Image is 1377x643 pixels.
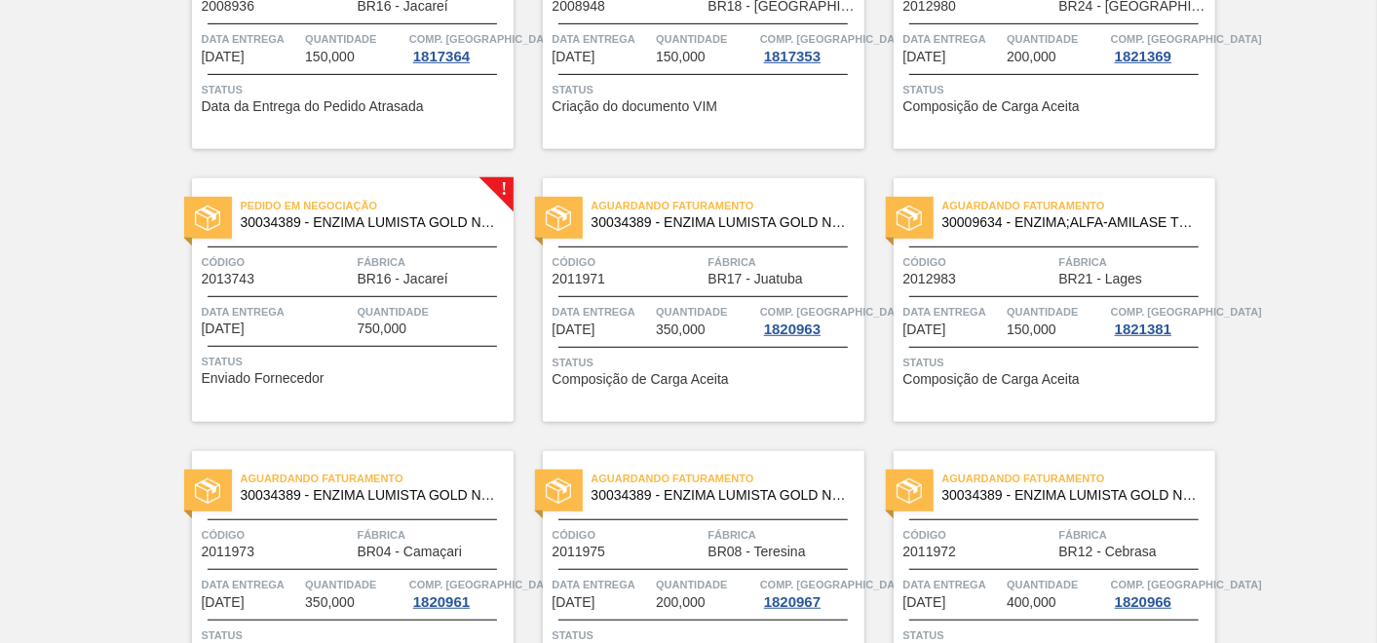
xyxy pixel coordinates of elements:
[553,595,595,610] span: 04/09/2025
[760,575,911,594] span: Comp. Carga
[708,545,806,559] span: BR08 - Teresina
[553,545,606,559] span: 2011975
[305,50,355,64] span: 150,000
[760,594,824,610] div: 1820967
[553,575,652,594] span: Data entrega
[592,196,864,215] span: Aguardando Faturamento
[202,575,301,594] span: Data entrega
[1007,595,1056,610] span: 400,000
[708,525,860,545] span: Fábrica
[592,488,849,503] span: 30034389 - ENZIMA LUMISTA GOLD NOVONESIS 25KG
[553,353,860,372] span: Status
[241,469,514,488] span: Aguardando Faturamento
[409,594,474,610] div: 1820961
[656,302,755,321] span: Quantidade
[202,99,424,114] span: Data da Entrega do Pedido Atrasada
[656,50,706,64] span: 150,000
[553,272,606,286] span: 2011971
[305,29,404,49] span: Quantidade
[760,575,860,610] a: Comp. [GEOGRAPHIC_DATA]1820967
[903,525,1054,545] span: Código
[656,575,755,594] span: Quantidade
[942,469,1215,488] span: Aguardando Faturamento
[358,545,462,559] span: BR04 - Camaçari
[553,99,718,114] span: Criação do documento VIM
[1111,29,1262,49] span: Comp. Carga
[1059,525,1210,545] span: Fábrica
[241,215,498,230] span: 30034389 - ENZIMA LUMISTA GOLD NOVONESIS 25KG
[1007,575,1106,594] span: Quantidade
[1111,49,1175,64] div: 1821369
[903,302,1003,321] span: Data entrega
[358,252,509,272] span: Fábrica
[1007,322,1056,337] span: 150,000
[1007,29,1106,49] span: Quantidade
[358,321,407,336] span: 750,000
[760,29,911,49] span: Comp. Carga
[202,50,245,64] span: 29/08/2025
[409,575,509,610] a: Comp. [GEOGRAPHIC_DATA]1820961
[195,478,220,504] img: status
[409,29,560,49] span: Comp. Carga
[514,178,864,422] a: statusAguardando Faturamento30034389 - ENZIMA LUMISTA GOLD NOVONESIS 25KGCódigo2011971FábricaBR17...
[1111,29,1210,64] a: Comp. [GEOGRAPHIC_DATA]1821369
[1111,594,1175,610] div: 1820966
[708,252,860,272] span: Fábrica
[305,595,355,610] span: 350,000
[553,29,652,49] span: Data entrega
[656,595,706,610] span: 200,000
[195,206,220,231] img: status
[553,372,729,387] span: Composição de Carga Aceita
[546,206,571,231] img: status
[1059,272,1143,286] span: BR21 - Lages
[202,352,509,371] span: Status
[202,525,353,545] span: Código
[305,575,404,594] span: Quantidade
[897,478,922,504] img: status
[553,525,704,545] span: Código
[903,595,946,610] span: 04/09/2025
[903,353,1210,372] span: Status
[656,322,706,337] span: 350,000
[163,178,514,422] a: !statusPedido em Negociação30034389 - ENZIMA LUMISTA GOLD NOVONESIS 25KGCódigo2013743FábricaBR16 ...
[656,29,755,49] span: Quantidade
[1007,50,1056,64] span: 200,000
[202,302,353,321] span: Data entrega
[1059,252,1210,272] span: Fábrica
[553,252,704,272] span: Código
[358,272,448,286] span: BR16 - Jacareí
[202,321,245,336] span: 29/08/2025
[942,215,1200,230] span: 30009634 - ENZIMA;ALFA-AMILASE TERMOESTÁVEL;TERMAMY
[592,469,864,488] span: Aguardando Faturamento
[1111,575,1262,594] span: Comp. Carga
[942,488,1200,503] span: 30034389 - ENZIMA LUMISTA GOLD NOVONESIS 25KG
[1111,321,1175,337] div: 1821381
[903,372,1080,387] span: Composição de Carga Aceita
[202,80,509,99] span: Status
[1007,302,1106,321] span: Quantidade
[202,272,255,286] span: 2013743
[1111,302,1262,321] span: Comp. Carga
[202,545,255,559] span: 2011973
[760,321,824,337] div: 1820963
[903,50,946,64] span: 29/08/2025
[903,29,1003,49] span: Data entrega
[546,478,571,504] img: status
[903,575,1003,594] span: Data entrega
[903,322,946,337] span: 03/09/2025
[358,525,509,545] span: Fábrica
[903,272,957,286] span: 2012983
[1111,575,1210,610] a: Comp. [GEOGRAPHIC_DATA]1820966
[903,99,1080,114] span: Composição de Carga Aceita
[903,545,957,559] span: 2011972
[241,196,514,215] span: Pedido em Negociação
[553,302,652,321] span: Data entrega
[358,302,509,321] span: Quantidade
[897,206,922,231] img: status
[202,595,245,610] span: 04/09/2025
[903,252,1054,272] span: Código
[553,80,860,99] span: Status
[202,371,325,386] span: Enviado Fornecedor
[1059,545,1157,559] span: BR12 - Cebrasa
[409,575,560,594] span: Comp. Carga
